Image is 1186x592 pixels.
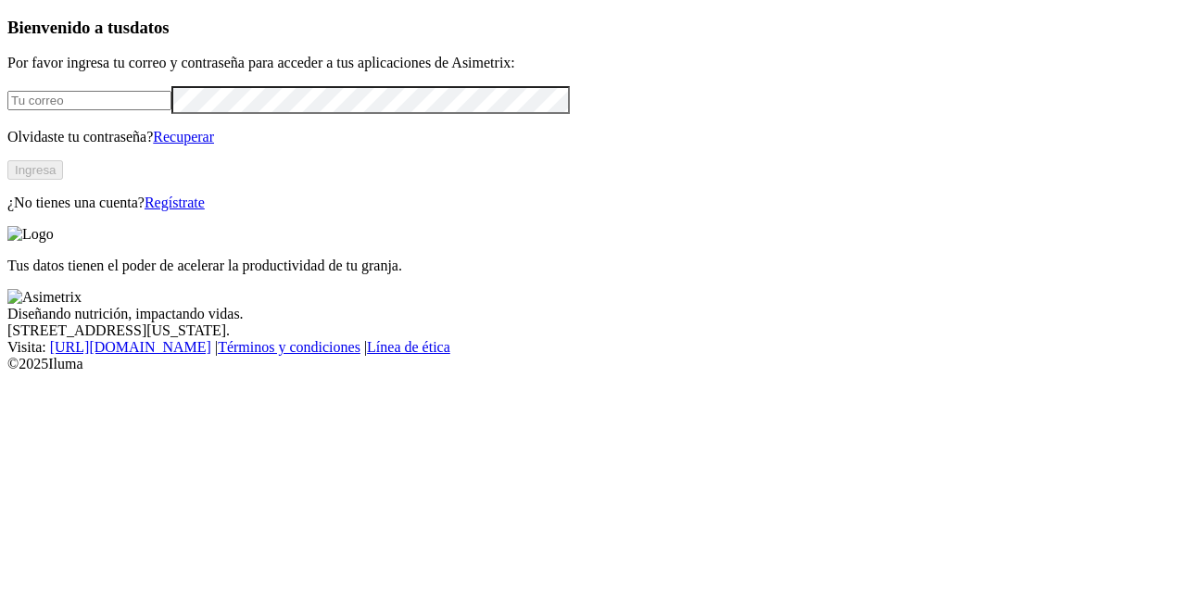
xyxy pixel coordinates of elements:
a: Recuperar [153,129,214,145]
p: ¿No tienes una cuenta? [7,195,1179,211]
span: datos [130,18,170,37]
a: Regístrate [145,195,205,210]
a: Línea de ética [367,339,450,355]
div: © 2025 Iluma [7,356,1179,372]
p: Por favor ingresa tu correo y contraseña para acceder a tus aplicaciones de Asimetrix: [7,55,1179,71]
div: [STREET_ADDRESS][US_STATE]. [7,322,1179,339]
button: Ingresa [7,160,63,180]
img: Logo [7,226,54,243]
a: Términos y condiciones [218,339,360,355]
p: Olvidaste tu contraseña? [7,129,1179,145]
p: Tus datos tienen el poder de acelerar la productividad de tu granja. [7,258,1179,274]
h3: Bienvenido a tus [7,18,1179,38]
a: [URL][DOMAIN_NAME] [50,339,211,355]
input: Tu correo [7,91,171,110]
div: Visita : | | [7,339,1179,356]
div: Diseñando nutrición, impactando vidas. [7,306,1179,322]
img: Asimetrix [7,289,82,306]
